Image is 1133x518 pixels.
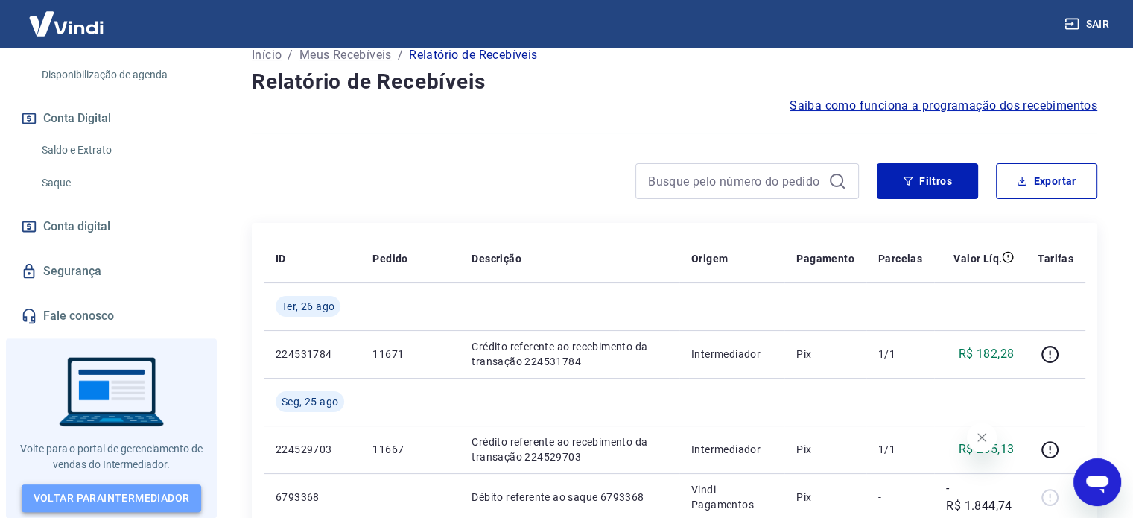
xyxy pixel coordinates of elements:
[1073,458,1121,506] iframe: Botão para abrir a janela de mensagens
[691,251,728,266] p: Origem
[372,347,448,361] p: 11671
[18,1,115,46] img: Vindi
[398,46,403,64] p: /
[36,135,205,165] a: Saldo e Extrato
[691,347,772,361] p: Intermediador
[959,345,1015,363] p: R$ 182,28
[877,163,978,199] button: Filtros
[276,347,349,361] p: 224531784
[18,300,205,332] a: Fale conosco
[472,490,667,505] p: Débito referente ao saque 6793368
[472,435,667,464] p: Crédito referente ao recebimento da transação 224529703
[36,168,205,198] a: Saque
[252,67,1097,97] h4: Relatório de Recebíveis
[796,251,854,266] p: Pagamento
[1061,10,1115,38] button: Sair
[282,394,338,409] span: Seg, 25 ago
[953,251,1002,266] p: Valor Líq.
[288,46,293,64] p: /
[946,479,1014,515] p: -R$ 1.844,74
[9,10,125,22] span: Olá! Precisa de ajuda?
[796,442,854,457] p: Pix
[648,170,822,192] input: Busque pelo número do pedido
[282,299,334,314] span: Ter, 26 ago
[43,216,110,237] span: Conta digital
[18,102,205,135] button: Conta Digital
[691,442,772,457] p: Intermediador
[252,46,282,64] a: Início
[409,46,537,64] p: Relatório de Recebíveis
[276,442,349,457] p: 224529703
[276,490,349,505] p: 6793368
[299,46,392,64] a: Meus Recebíveis
[372,442,448,457] p: 11667
[691,482,772,512] p: Vindi Pagamentos
[878,442,922,457] p: 1/1
[36,60,205,90] a: Disponibilização de agenda
[372,251,407,266] p: Pedido
[18,210,205,243] a: Conta digital
[796,347,854,361] p: Pix
[878,251,922,266] p: Parcelas
[472,339,667,369] p: Crédito referente ao recebimento da transação 224531784
[796,490,854,505] p: Pix
[790,97,1097,115] a: Saiba como funciona a programação dos recebimentos
[276,251,286,266] p: ID
[1038,251,1073,266] p: Tarifas
[472,251,521,266] p: Descrição
[996,163,1097,199] button: Exportar
[878,490,922,505] p: -
[18,255,205,288] a: Segurança
[959,440,1015,458] p: R$ 265,13
[22,484,202,512] a: Voltar paraIntermediador
[878,347,922,361] p: 1/1
[967,423,997,452] iframe: Fechar mensagem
